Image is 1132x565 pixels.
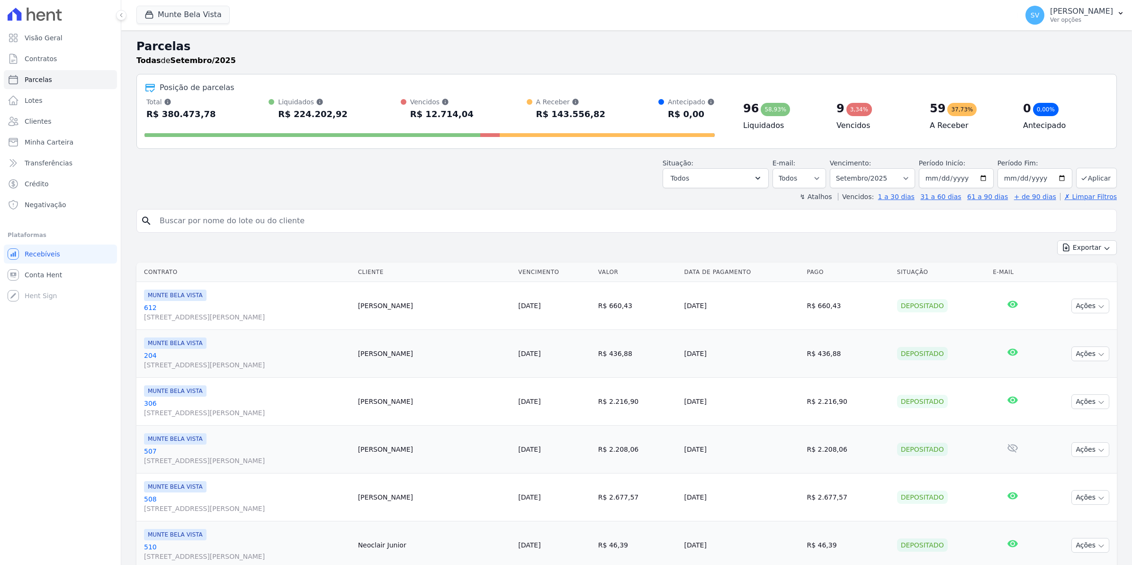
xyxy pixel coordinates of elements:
span: Transferências [25,158,72,168]
a: [DATE] [518,398,540,405]
th: Valor [594,263,681,282]
span: Conta Hent [25,270,62,280]
a: Parcelas [4,70,117,89]
a: [DATE] [518,541,540,549]
a: 306[STREET_ADDRESS][PERSON_NAME] [144,399,350,418]
button: Todos [663,168,769,188]
a: [DATE] [518,350,540,357]
button: Ações [1071,394,1109,409]
td: R$ 2.216,90 [803,378,893,426]
div: 9 [836,101,845,116]
span: [STREET_ADDRESS][PERSON_NAME] [144,456,350,465]
td: [PERSON_NAME] [354,426,515,474]
button: Munte Bela Vista [136,6,230,24]
span: [STREET_ADDRESS][PERSON_NAME] [144,552,350,561]
button: SV [PERSON_NAME] Ver opções [1018,2,1132,28]
td: [PERSON_NAME] [354,330,515,378]
h4: Vencidos [836,120,915,131]
th: Situação [893,263,989,282]
span: Negativação [25,200,66,210]
td: [DATE] [681,378,803,426]
h4: Antecipado [1023,120,1101,131]
a: 508[STREET_ADDRESS][PERSON_NAME] [144,494,350,513]
td: R$ 436,88 [803,330,893,378]
div: 0 [1023,101,1031,116]
label: Período Fim: [997,158,1072,168]
p: [PERSON_NAME] [1050,7,1113,16]
div: Depositado [897,538,948,552]
td: R$ 660,43 [803,282,893,330]
h4: Liquidados [743,120,821,131]
div: Depositado [897,491,948,504]
td: R$ 660,43 [594,282,681,330]
div: Depositado [897,347,948,360]
div: 0,00% [1033,103,1059,116]
a: ✗ Limpar Filtros [1060,193,1117,200]
a: 507[STREET_ADDRESS][PERSON_NAME] [144,447,350,465]
td: R$ 2.208,06 [594,426,681,474]
a: 204[STREET_ADDRESS][PERSON_NAME] [144,351,350,370]
td: [DATE] [681,474,803,521]
strong: Setembro/2025 [171,56,236,65]
a: Contratos [4,49,117,68]
div: R$ 380.473,78 [146,107,216,122]
button: Ações [1071,442,1109,457]
td: R$ 2.677,57 [594,474,681,521]
div: Posição de parcelas [160,82,234,93]
label: Vencidos: [838,193,874,200]
p: de [136,55,236,66]
td: R$ 2.208,06 [803,426,893,474]
a: 612[STREET_ADDRESS][PERSON_NAME] [144,303,350,322]
a: 61 a 90 dias [967,193,1008,200]
a: 510[STREET_ADDRESS][PERSON_NAME] [144,542,350,561]
strong: Todas [136,56,161,65]
span: MUNTE BELA VISTA [144,433,207,445]
div: 37,73% [947,103,977,116]
th: Data de Pagamento [681,263,803,282]
th: E-mail [989,263,1036,282]
p: Ver opções [1050,16,1113,24]
a: [DATE] [518,446,540,453]
div: Liquidados [278,97,348,107]
td: R$ 2.216,90 [594,378,681,426]
a: Negativação [4,195,117,214]
td: [DATE] [681,330,803,378]
button: Ações [1071,346,1109,361]
span: Minha Carteira [25,137,73,147]
div: Total [146,97,216,107]
div: A Receber [536,97,606,107]
td: [PERSON_NAME] [354,474,515,521]
label: Vencimento: [830,159,871,167]
a: Clientes [4,112,117,131]
button: Aplicar [1076,168,1117,188]
div: 3,34% [846,103,872,116]
td: [DATE] [681,282,803,330]
span: Parcelas [25,75,52,84]
div: R$ 12.714,04 [410,107,474,122]
h4: A Receber [930,120,1008,131]
span: [STREET_ADDRESS][PERSON_NAME] [144,408,350,418]
button: Exportar [1057,240,1117,255]
span: MUNTE BELA VISTA [144,529,207,540]
td: R$ 436,88 [594,330,681,378]
i: search [141,215,152,227]
span: MUNTE BELA VISTA [144,481,207,492]
div: Plataformas [8,229,113,241]
th: Cliente [354,263,515,282]
h2: Parcelas [136,38,1117,55]
div: Vencidos [410,97,474,107]
td: R$ 2.677,57 [803,474,893,521]
label: ↯ Atalhos [800,193,832,200]
th: Pago [803,263,893,282]
a: Recebíveis [4,245,117,264]
label: Período Inicío: [919,159,965,167]
a: Visão Geral [4,28,117,47]
a: Lotes [4,91,117,110]
a: Conta Hent [4,265,117,284]
span: Todos [671,173,689,184]
div: R$ 0,00 [668,107,715,122]
div: R$ 143.556,82 [536,107,606,122]
button: Ações [1071,299,1109,313]
span: MUNTE BELA VISTA [144,385,207,397]
div: Antecipado [668,97,715,107]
